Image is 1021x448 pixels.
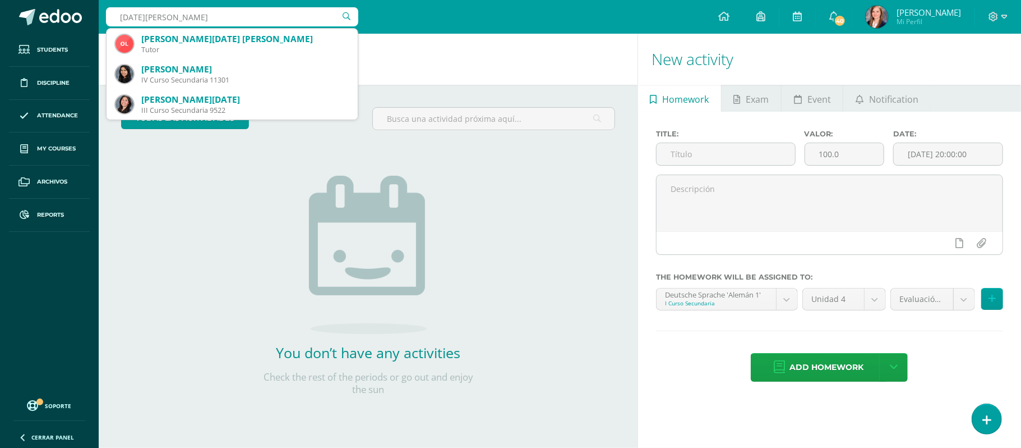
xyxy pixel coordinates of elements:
span: 40 [834,15,846,27]
h1: New activity [652,34,1008,85]
span: Reports [37,211,64,220]
span: Add homework [789,354,863,381]
div: [PERSON_NAME][DATE] [141,94,349,106]
span: Soporte [45,402,72,410]
p: Check the rest of the periods or go out and enjoy the sun [256,371,480,396]
a: Soporte [13,397,85,413]
span: Homework [663,86,709,113]
div: Tutor [141,45,349,54]
span: Archivos [37,177,67,186]
img: 183a221102ea69aa048d936303a74279.png [116,65,133,83]
a: Evaluación bimestral / Abschlussprüfung vom Bimester (30.0%) [891,289,974,310]
div: [PERSON_NAME][DATE] [PERSON_NAME] [141,33,349,45]
span: Mi Perfil [897,17,961,26]
img: no_activities.png [309,176,427,334]
div: [PERSON_NAME] [141,63,349,75]
span: My courses [37,144,76,153]
a: Discipline [9,67,90,100]
input: Fecha de entrega [894,143,1002,165]
span: Exam [746,86,769,113]
span: [PERSON_NAME] [897,7,961,18]
div: III Curso Secundaria 9522 [141,106,349,115]
span: Unidad 4 [811,289,856,310]
a: Reports [9,199,90,232]
a: Deutsche Sprache 'Alemán 1'I Curso Secundaria [657,289,797,310]
input: Search a user… [106,7,358,26]
a: Students [9,34,90,67]
span: Discipline [37,79,70,88]
a: Homework [638,85,721,112]
div: IV Curso Secundaria 11301 [141,75,349,85]
span: Cerrar panel [31,433,74,441]
label: Title: [656,130,796,138]
div: Deutsche Sprache 'Alemán 1' [665,289,768,299]
img: 4e60922b6d1331369ea3701e673ef430.png [116,35,133,53]
input: Puntos máximos [805,143,884,165]
span: Notification [869,86,918,113]
a: Event [782,85,843,112]
input: Busca una actividad próxima aquí... [373,108,614,130]
h2: You don’t have any activities [256,343,480,362]
span: Evaluación bimestral / Abschlussprüfung vom Bimester (30.0%) [899,289,945,310]
span: Attendance [37,111,78,120]
a: Notification [843,85,930,112]
a: My courses [9,132,90,166]
input: Título [657,143,795,165]
img: f3f9946298217083a044772570443e11.png [116,95,133,113]
label: The homework will be assigned to: [656,273,1003,281]
a: Attendance [9,100,90,133]
a: Unidad 4 [803,289,885,310]
a: Archivos [9,166,90,199]
label: Valor: [805,130,885,138]
span: Event [807,86,831,113]
a: Exam [722,85,781,112]
img: 30b41a60147bfd045cc6c38be83b16e6.png [866,6,888,28]
label: Date: [893,130,1003,138]
div: I Curso Secundaria [665,299,768,307]
span: Students [37,45,68,54]
h1: Activities [112,34,624,85]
